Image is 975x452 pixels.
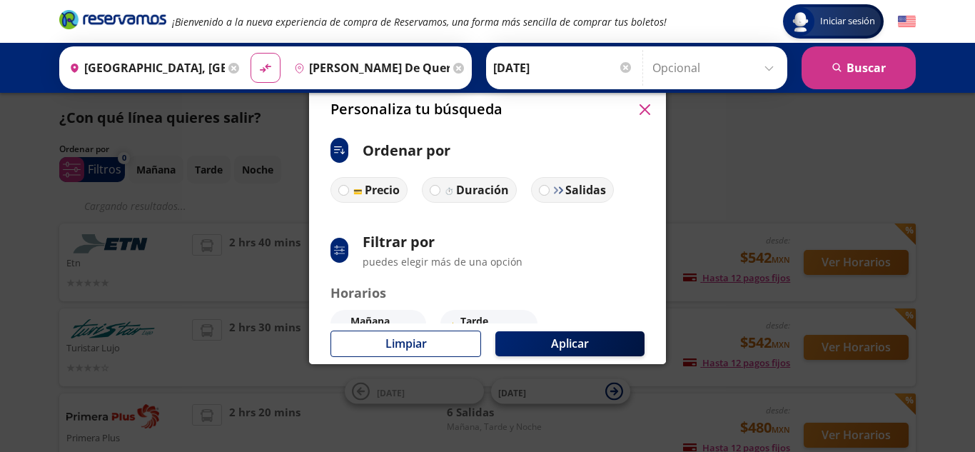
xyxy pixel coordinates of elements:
[440,310,537,344] button: Tarde12:00 pm - 6:59 pm
[802,46,916,89] button: Buscar
[460,313,530,328] p: Tarde
[288,50,450,86] input: Buscar Destino
[363,231,522,253] p: Filtrar por
[330,331,481,357] button: Limpiar
[330,283,645,303] p: Horarios
[350,313,419,328] p: Mañana
[363,140,450,161] p: Ordenar por
[330,99,502,120] p: Personaliza tu búsqueda
[59,9,166,30] i: Brand Logo
[898,13,916,31] button: English
[652,50,780,86] input: Opcional
[365,181,400,199] p: Precio
[814,14,881,29] span: Iniciar sesión
[59,9,166,34] a: Brand Logo
[330,310,426,344] button: Mañana7:00 am - 11:59 am
[363,254,522,269] p: puedes elegir más de una opción
[565,181,606,199] p: Salidas
[493,50,633,86] input: Elegir Fecha
[64,50,225,86] input: Buscar Origen
[456,181,509,199] p: Duración
[172,15,667,29] em: ¡Bienvenido a la nueva experiencia de compra de Reservamos, una forma más sencilla de comprar tus...
[495,331,645,356] button: Aplicar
